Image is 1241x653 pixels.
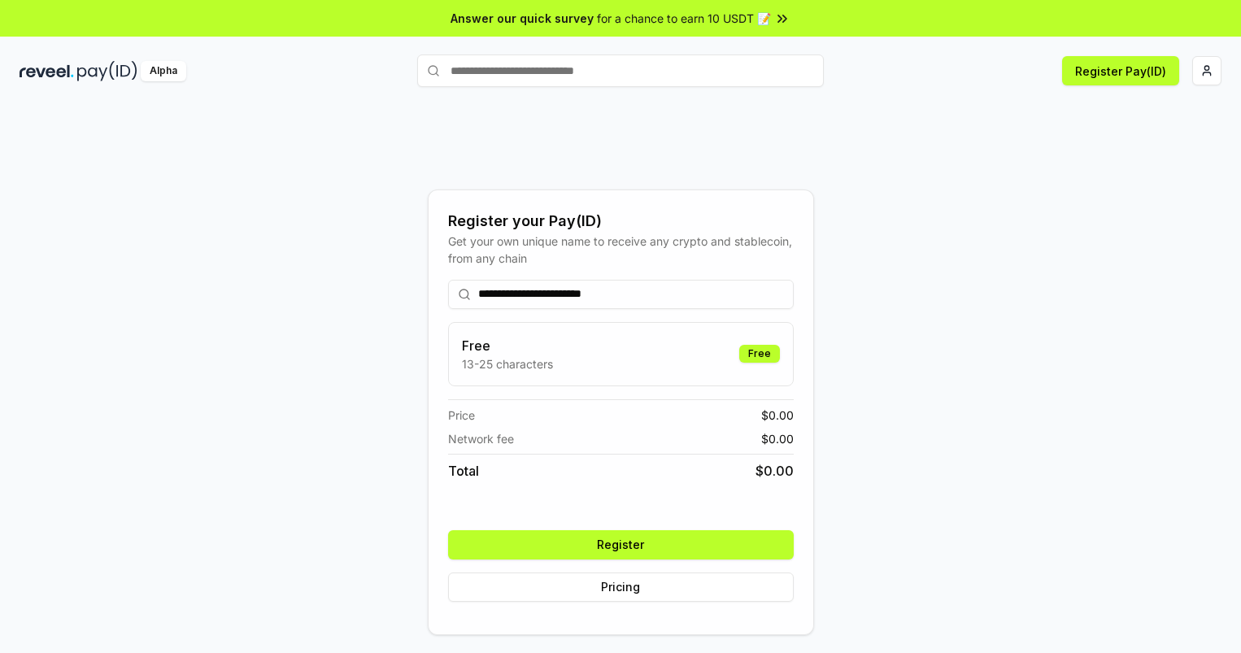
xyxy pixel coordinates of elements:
[755,461,794,481] span: $ 0.00
[141,61,186,81] div: Alpha
[739,345,780,363] div: Free
[761,430,794,447] span: $ 0.00
[77,61,137,81] img: pay_id
[448,530,794,559] button: Register
[448,233,794,267] div: Get your own unique name to receive any crypto and stablecoin, from any chain
[448,430,514,447] span: Network fee
[462,355,553,372] p: 13-25 characters
[448,210,794,233] div: Register your Pay(ID)
[448,572,794,602] button: Pricing
[448,461,479,481] span: Total
[1062,56,1179,85] button: Register Pay(ID)
[448,407,475,424] span: Price
[597,10,771,27] span: for a chance to earn 10 USDT 📝
[451,10,594,27] span: Answer our quick survey
[20,61,74,81] img: reveel_dark
[761,407,794,424] span: $ 0.00
[462,336,553,355] h3: Free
